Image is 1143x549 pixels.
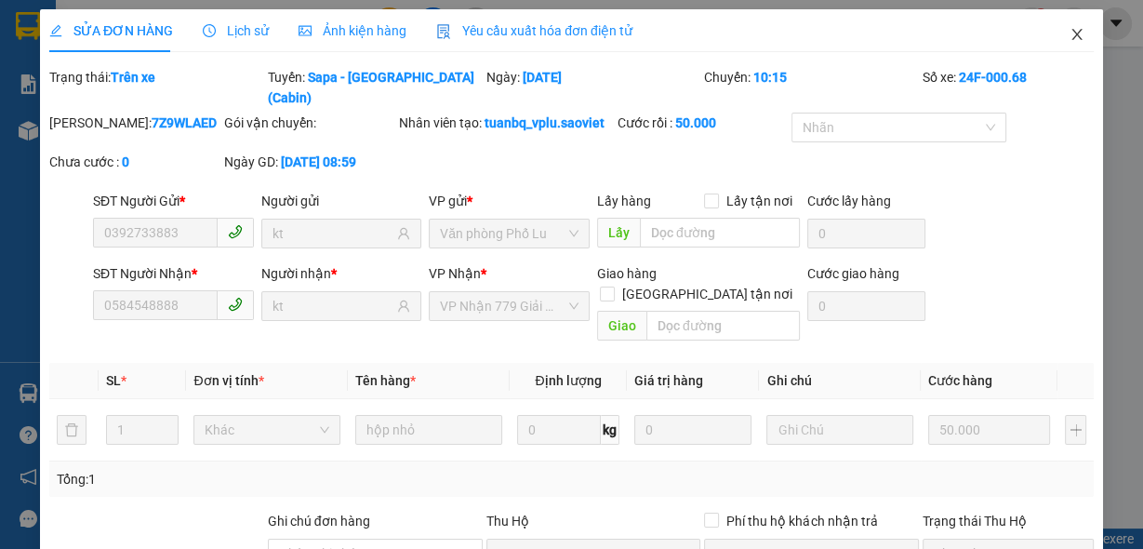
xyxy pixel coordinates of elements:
[429,191,590,211] div: VP gửi
[93,263,254,284] div: SĐT Người Nhận
[47,67,266,108] div: Trạng thái:
[921,67,1096,108] div: Số xe:
[281,154,356,169] b: [DATE] 08:59
[536,373,602,388] span: Định lượng
[485,115,605,130] b: tuanbq_vplu.saoviet
[261,263,422,284] div: Người nhận
[193,373,263,388] span: Đơn vị tính
[617,113,788,133] div: Cước rồi :
[397,227,410,240] span: user
[597,194,651,208] span: Lấy hàng
[299,23,406,38] span: Ảnh kiện hàng
[1051,9,1103,61] button: Close
[228,297,243,312] span: phone
[224,152,395,172] div: Ngày GD:
[928,415,1050,445] input: 0
[224,113,395,133] div: Gói vận chuyển:
[106,373,121,388] span: SL
[399,113,614,133] div: Nhân viên tạo:
[485,67,703,108] div: Ngày:
[272,296,394,316] input: Tên người nhận
[93,191,254,211] div: SĐT Người Gửi
[766,415,913,445] input: Ghi Chú
[719,191,800,211] span: Lấy tận nơi
[486,514,529,529] span: Thu Hộ
[436,23,632,38] span: Yêu cầu xuất hóa đơn điện tử
[203,23,269,38] span: Lịch sử
[928,373,992,388] span: Cước hàng
[640,218,800,248] input: Dọc đường
[1065,415,1086,445] button: plus
[261,191,422,211] div: Người gửi
[440,220,578,248] span: Văn phòng Phố Lu
[355,415,502,445] input: VD: Bàn, Ghế
[122,154,129,169] b: 0
[57,469,443,489] div: Tổng: 1
[205,416,329,444] span: Khác
[268,70,474,105] b: Sapa - [GEOGRAPHIC_DATA] (Cabin)
[49,23,173,38] span: SỬA ĐƠN HÀNG
[597,311,646,341] span: Giao
[615,284,800,304] span: [GEOGRAPHIC_DATA] tận nơi
[49,24,62,37] span: edit
[272,223,394,244] input: Tên người gửi
[49,113,220,133] div: [PERSON_NAME]:
[923,511,1094,531] div: Trạng thái Thu Hộ
[634,373,703,388] span: Giá trị hàng
[203,24,216,37] span: clock-circle
[355,373,416,388] span: Tên hàng
[807,219,926,248] input: Cước lấy hàng
[266,67,485,108] div: Tuyến:
[1070,27,1084,42] span: close
[397,300,410,313] span: user
[152,115,217,130] b: 7Z9WLAED
[268,514,370,529] label: Ghi chú đơn hàng
[111,70,155,85] b: Trên xe
[634,415,751,445] input: 0
[299,24,312,37] span: picture
[702,67,921,108] div: Chuyến:
[807,291,926,321] input: Cước giao hàng
[597,218,640,248] span: Lấy
[49,152,220,172] div: Chưa cước :
[646,311,800,341] input: Dọc đường
[523,70,562,85] b: [DATE]
[753,70,787,85] b: 10:15
[719,511,884,531] span: Phí thu hộ khách nhận trả
[436,24,451,39] img: icon
[807,194,891,208] label: Cước lấy hàng
[759,363,921,399] th: Ghi chú
[674,115,715,130] b: 50.000
[959,70,1027,85] b: 24F-000.68
[601,415,619,445] span: kg
[57,415,86,445] button: delete
[440,292,578,320] span: VP Nhận 779 Giải Phóng
[429,266,481,281] span: VP Nhận
[807,266,899,281] label: Cước giao hàng
[597,266,657,281] span: Giao hàng
[228,224,243,239] span: phone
